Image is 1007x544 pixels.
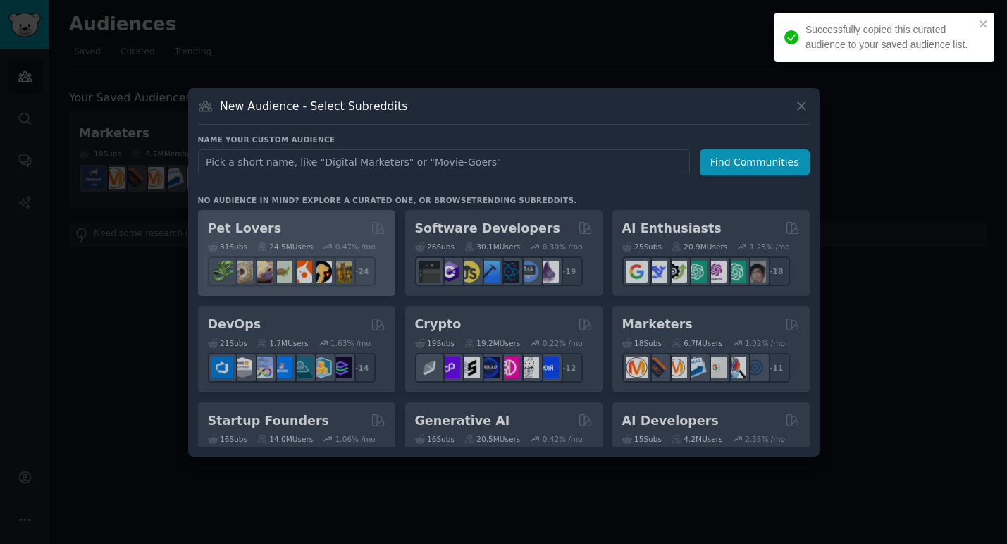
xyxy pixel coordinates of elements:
a: trending subreddits [471,196,574,204]
button: Find Communities [700,149,810,175]
h3: New Audience - Select Subreddits [220,99,407,113]
button: close [979,18,989,30]
input: Pick a short name, like "Digital Marketers" or "Movie-Goers" [198,149,690,175]
div: Successfully copied this curated audience to your saved audience list. [805,23,975,52]
div: No audience in mind? Explore a curated one, or browse . [198,195,577,205]
h3: Name your custom audience [198,135,810,144]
